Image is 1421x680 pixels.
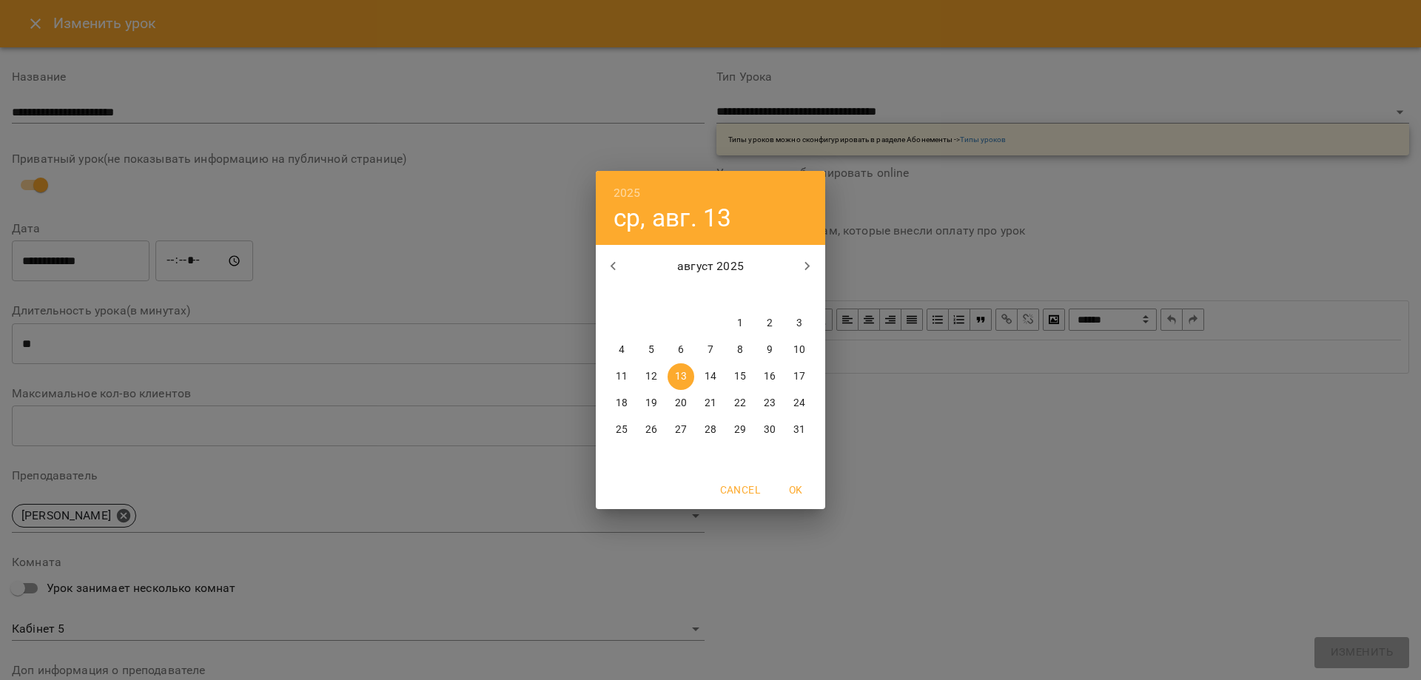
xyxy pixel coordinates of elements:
button: 4 [608,337,635,363]
button: 10 [786,337,813,363]
p: 13 [675,369,687,384]
button: Cancel [714,477,766,503]
p: 3 [796,316,802,331]
button: 20 [668,390,694,417]
p: 8 [737,343,743,357]
button: 19 [638,390,665,417]
button: 31 [786,417,813,443]
button: 2 [756,310,783,337]
button: OK [772,477,819,503]
p: 14 [705,369,716,384]
button: 11 [608,363,635,390]
p: 29 [734,423,746,437]
button: 24 [786,390,813,417]
button: 17 [786,363,813,390]
p: 2 [767,316,773,331]
button: 9 [756,337,783,363]
button: 22 [727,390,753,417]
p: 5 [648,343,654,357]
span: ср [668,288,694,303]
button: 16 [756,363,783,390]
button: 12 [638,363,665,390]
button: 18 [608,390,635,417]
p: 25 [616,423,628,437]
p: 22 [734,396,746,411]
button: 21 [697,390,724,417]
p: 28 [705,423,716,437]
span: пт [727,288,753,303]
button: 28 [697,417,724,443]
p: 6 [678,343,684,357]
span: Cancel [720,481,760,499]
button: 27 [668,417,694,443]
p: 27 [675,423,687,437]
span: вс [786,288,813,303]
button: 3 [786,310,813,337]
button: 6 [668,337,694,363]
p: 24 [793,396,805,411]
button: 23 [756,390,783,417]
p: 18 [616,396,628,411]
button: ср, авг. 13 [614,203,732,233]
p: 30 [764,423,776,437]
p: 21 [705,396,716,411]
button: 29 [727,417,753,443]
p: 1 [737,316,743,331]
p: 19 [645,396,657,411]
span: вт [638,288,665,303]
button: 26 [638,417,665,443]
p: 7 [708,343,713,357]
p: 12 [645,369,657,384]
p: август 2025 [631,257,790,275]
span: пн [608,288,635,303]
p: 26 [645,423,657,437]
button: 7 [697,337,724,363]
button: 13 [668,363,694,390]
p: 4 [619,343,625,357]
button: 14 [697,363,724,390]
p: 31 [793,423,805,437]
p: 17 [793,369,805,384]
p: 20 [675,396,687,411]
button: 30 [756,417,783,443]
span: чт [697,288,724,303]
button: 5 [638,337,665,363]
span: сб [756,288,783,303]
button: 25 [608,417,635,443]
button: 15 [727,363,753,390]
button: 8 [727,337,753,363]
button: 1 [727,310,753,337]
p: 23 [764,396,776,411]
p: 11 [616,369,628,384]
p: 15 [734,369,746,384]
p: 9 [767,343,773,357]
p: 10 [793,343,805,357]
button: 2025 [614,183,641,203]
p: 16 [764,369,776,384]
span: OK [778,481,813,499]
